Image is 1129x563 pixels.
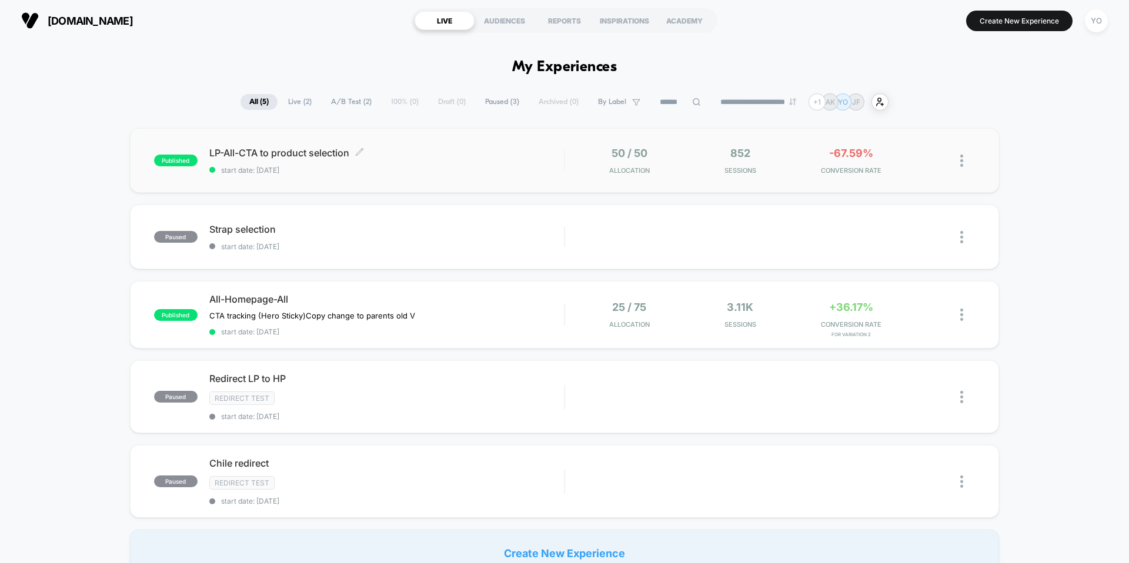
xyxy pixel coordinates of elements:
[512,59,617,76] h1: My Experiences
[598,98,626,106] span: By Label
[18,11,136,30] button: [DOMAIN_NAME]
[21,12,39,29] img: Visually logo
[209,166,564,175] span: start date: [DATE]
[48,15,133,27] span: [DOMAIN_NAME]
[654,11,714,30] div: ACADEMY
[789,98,796,105] img: end
[154,309,198,321] span: published
[476,94,528,110] span: Paused ( 3 )
[209,476,275,490] span: Redirect Test
[1081,9,1111,33] button: YO
[838,98,848,106] p: YO
[209,311,415,320] span: CTA tracking (Hero Sticky)Copy change to parents old V
[799,331,904,337] span: for Variation 2
[852,98,860,106] p: JF
[154,231,198,243] span: paused
[209,293,564,305] span: All-Homepage-All
[826,98,835,106] p: AK
[966,11,1073,31] button: Create New Experience
[799,166,904,175] span: CONVERSION RATE
[322,94,380,110] span: A/B Test ( 2 )
[209,223,564,235] span: Strap selection
[688,320,793,329] span: Sessions
[535,11,594,30] div: REPORTS
[241,94,278,110] span: All ( 5 )
[829,301,873,313] span: +36.17%
[415,11,475,30] div: LIVE
[612,147,647,159] span: 50 / 50
[612,301,646,313] span: 25 / 75
[960,391,963,403] img: close
[209,412,564,421] span: start date: [DATE]
[154,475,198,487] span: paused
[829,147,873,159] span: -67.59%
[688,166,793,175] span: Sessions
[209,242,564,251] span: start date: [DATE]
[209,147,564,159] span: LP-All-CTA to product selection
[594,11,654,30] div: INSPIRATIONS
[727,301,753,313] span: 3.11k
[209,497,564,505] span: start date: [DATE]
[809,93,826,110] div: + 1
[279,94,320,110] span: Live ( 2 )
[154,155,198,166] span: published
[154,391,198,403] span: paused
[960,155,963,167] img: close
[475,11,535,30] div: AUDIENCES
[960,309,963,321] img: close
[1085,9,1108,32] div: YO
[209,373,564,384] span: Redirect LP to HP
[799,320,904,329] span: CONVERSION RATE
[209,457,564,469] span: Chile redirect
[609,166,650,175] span: Allocation
[960,475,963,488] img: close
[730,147,750,159] span: 852
[209,327,564,336] span: start date: [DATE]
[960,231,963,243] img: close
[209,391,275,405] span: Redirect Test
[609,320,650,329] span: Allocation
